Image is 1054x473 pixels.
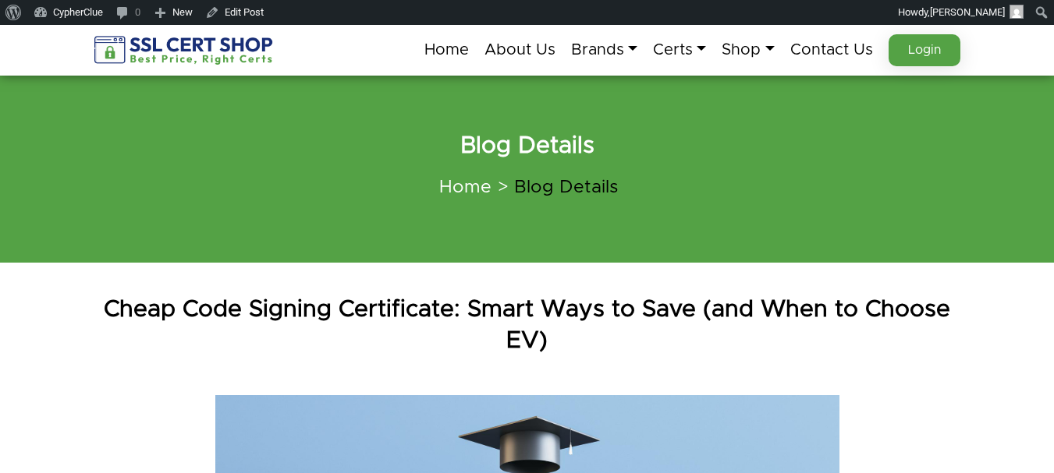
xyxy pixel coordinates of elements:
[722,34,774,66] a: Shop
[439,178,492,196] a: Home
[889,34,960,66] a: Login
[492,177,618,199] li: Blog Details
[94,36,275,65] img: sslcertshop-logo
[83,294,972,356] h1: Cheap Code Signing Certificate: Smart Ways to Save (and When to Choose EV)
[790,34,873,66] a: Contact Us
[484,34,555,66] a: About Us
[94,130,960,161] h2: Blog Details
[571,34,637,66] a: Brands
[653,34,706,66] a: Certs
[424,34,469,66] a: Home
[94,168,960,208] nav: breadcrumb
[930,6,1005,18] span: [PERSON_NAME]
